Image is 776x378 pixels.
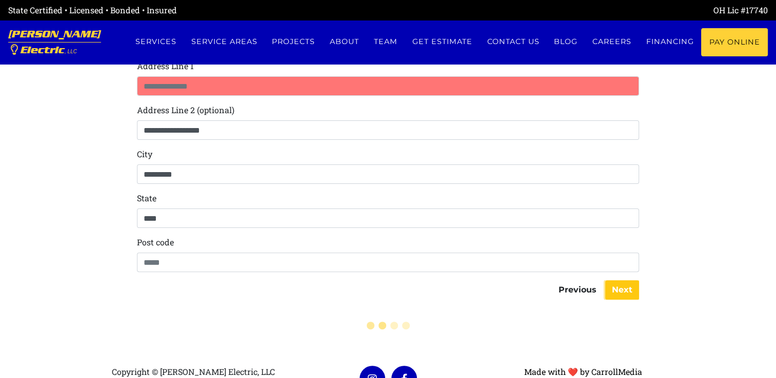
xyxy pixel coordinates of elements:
div: State Certified • Licensed • Bonded • Insured [8,4,388,16]
span: , LLC [65,49,77,54]
label: Post code [137,236,174,248]
label: Address Line 2 (optional) [137,104,234,116]
button: Previous [552,280,603,300]
a: Services [128,28,184,55]
a: Contact us [480,28,547,55]
a: Blog [547,28,585,55]
a: [PERSON_NAME] Electric, LLC [8,20,101,64]
a: Pay Online [701,28,768,56]
a: Projects [265,28,323,55]
label: State [137,192,156,204]
div: OH Lic #17740 [388,4,768,16]
button: Next [605,280,639,300]
a: Service Areas [184,28,265,55]
a: Financing [639,28,701,55]
a: Made with ❤ by CarrollMedia [524,366,642,377]
a: About [323,28,367,55]
a: Team [367,28,405,55]
a: Get estimate [405,28,480,55]
label: City [137,148,152,160]
span: Copyright © [PERSON_NAME] Electric, LLC [112,366,275,377]
a: Careers [585,28,639,55]
label: Address Line 1 [137,60,194,72]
